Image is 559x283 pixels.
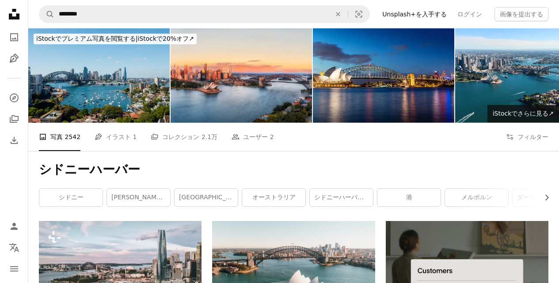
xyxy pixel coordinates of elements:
[39,263,202,271] a: オーストラリアのバランガルーにあるハーバーブリッジを背景にしたシドニーハーバーの鳥瞰図
[28,28,170,123] img: シドニーの素晴らしさ
[452,7,487,21] a: ログイン
[5,239,23,256] button: 言語
[313,28,454,123] img: シドニーの夜の街並み
[232,123,274,151] a: ユーザー 2
[242,189,305,206] a: オーストラリア
[487,105,559,123] a: iStockでさらに見る↗
[310,189,373,206] a: シドニーハーバーの夕日
[506,123,548,151] button: フィルター
[212,263,375,271] a: シドニー・オペラ・ハウス(Sydney Opera House)は、日中の水域の近くにあります。
[39,6,54,23] button: Unsplashで検索する
[5,50,23,67] a: イラスト
[151,123,217,151] a: コレクション 2.1万
[28,28,202,50] a: iStockでプレミアム写真を閲覧する|iStockで20%オフ↗
[5,217,23,235] a: ログイン / 登録する
[328,6,348,23] button: 全てクリア
[494,7,548,21] button: 画像を提出する
[107,189,170,206] a: [PERSON_NAME]ブリッジ
[95,123,137,151] a: イラスト 1
[133,132,137,142] span: 1
[377,7,452,21] a: Unsplash+を入手する
[39,162,548,178] h1: シドニーハーバー
[539,189,548,206] button: リストを右にスクロールする
[270,132,274,142] span: 2
[202,132,217,142] span: 2.1万
[445,189,508,206] a: メルボルン
[171,28,312,123] img: D Syd Kurraba Close Harbour ウォーターフロントパン
[348,6,369,23] button: ビジュアル検索
[493,110,554,117] span: iStockでさらに見る ↗
[5,260,23,278] button: メニュー
[39,189,103,206] a: シドニー
[175,189,238,206] a: [GEOGRAPHIC_DATA]
[39,5,370,23] form: サイト内でビジュアルを探す
[36,35,194,42] span: iStockで20%オフ ↗
[36,35,137,42] span: iStockでプレミアム写真を閲覧する |
[377,189,441,206] a: 港
[5,132,23,149] a: ダウンロード履歴
[5,110,23,128] a: コレクション
[5,89,23,107] a: 探す
[5,28,23,46] a: 写真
